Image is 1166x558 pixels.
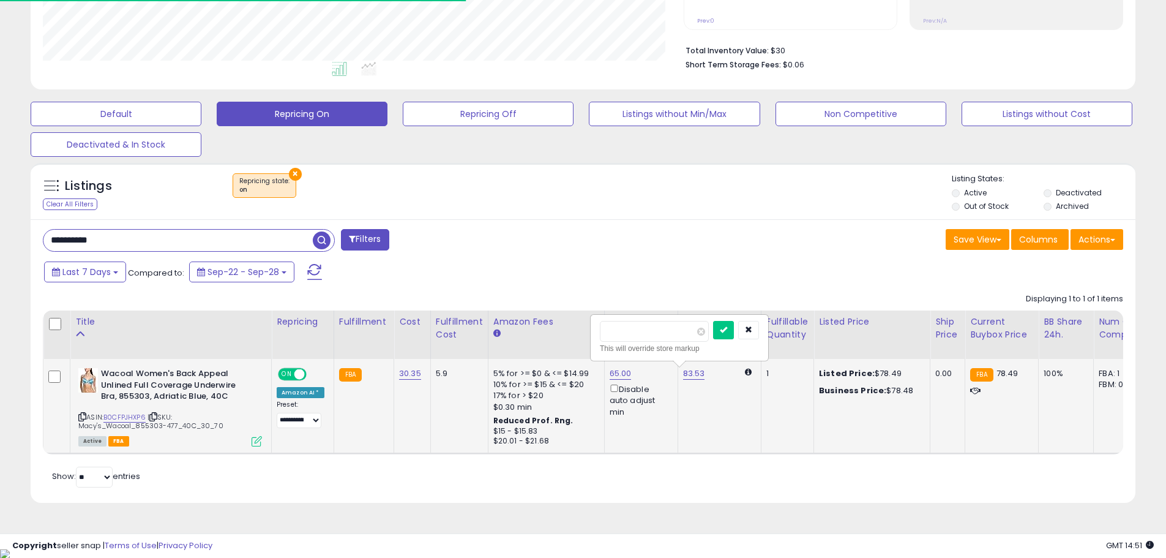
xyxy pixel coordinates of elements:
div: Current Buybox Price [970,315,1033,341]
div: 10% for >= $15 & <= $20 [493,379,595,390]
a: 30.35 [399,368,421,380]
button: Deactivated & In Stock [31,132,201,157]
button: Non Competitive [775,102,946,126]
span: 2025-10-6 14:51 GMT [1106,540,1154,551]
button: Listings without Cost [962,102,1132,126]
small: Prev: N/A [923,17,947,25]
small: Amazon Fees. [493,328,501,339]
button: Save View [946,229,1009,250]
b: Reduced Prof. Rng. [493,415,574,426]
div: BB Share 24h. [1044,315,1088,341]
div: Num of Comp. [1099,315,1143,341]
span: Last 7 Days [62,266,111,278]
span: OFF [305,369,324,380]
div: Title [75,315,266,328]
button: Sep-22 - Sep-28 [189,262,294,282]
small: FBA [970,368,993,382]
div: 5% for >= $0 & <= $14.99 [493,368,595,379]
div: Clear All Filters [43,198,97,210]
span: All listings currently available for purchase on Amazon [78,436,107,447]
button: Columns [1011,229,1069,250]
b: Business Price: [819,385,886,396]
span: FBA [108,436,129,447]
small: Prev: 0 [697,17,714,25]
b: Short Term Storage Fees: [686,59,781,70]
span: Compared to: [128,267,184,279]
div: Fulfillment Cost [436,315,483,341]
a: 65.00 [610,368,632,380]
span: Sep-22 - Sep-28 [207,266,279,278]
span: Show: entries [52,470,140,482]
a: 83.53 [683,368,705,380]
li: $30 [686,42,1114,57]
div: Preset: [277,401,324,428]
div: Listed Price [819,315,925,328]
span: Columns [1019,233,1058,246]
div: Fulfillable Quantity [766,315,809,341]
label: Deactivated [1056,187,1102,198]
button: Actions [1071,229,1123,250]
b: Total Inventory Value: [686,45,769,56]
button: Last 7 Days [44,262,126,282]
span: $0.06 [783,59,804,70]
h5: Listings [65,178,112,195]
button: × [289,168,302,181]
span: | SKU: Macy's_Wacoal_855303-477_40C_30_70 [78,412,223,431]
div: $0.30 min [493,402,595,413]
b: Wacoal Women's Back Appeal Unlined Full Coverage Underwire Bra, 855303, Adriatic Blue, 40C [101,368,250,405]
a: Privacy Policy [159,540,212,551]
div: 5.9 [436,368,479,379]
div: $20.01 - $21.68 [493,436,595,447]
div: Amazon Fees [493,315,599,328]
div: Ship Price [935,315,960,341]
div: FBM: 0 [1099,379,1139,390]
button: Listings without Min/Max [589,102,760,126]
strong: Copyright [12,540,57,551]
span: ON [279,369,294,380]
div: Repricing [277,315,329,328]
div: Amazon AI * [277,387,324,398]
div: Cost [399,315,425,328]
b: Listed Price: [819,368,875,379]
span: Repricing state : [239,176,290,195]
p: Listing States: [952,173,1135,185]
button: Repricing On [217,102,387,126]
div: Fulfillment [339,315,389,328]
div: ASIN: [78,368,262,445]
a: Terms of Use [105,540,157,551]
div: $78.48 [819,385,921,396]
img: 41wasmr-9OL._SL40_.jpg [78,368,98,393]
button: Default [31,102,201,126]
div: 0.00 [935,368,955,379]
div: 100% [1044,368,1084,379]
a: B0CFPJHXP6 [103,412,146,423]
button: Repricing Off [403,102,574,126]
div: 17% for > $20 [493,390,595,401]
label: Out of Stock [964,201,1009,211]
div: Displaying 1 to 1 of 1 items [1026,293,1123,305]
div: FBA: 1 [1099,368,1139,379]
small: FBA [339,368,362,382]
span: 78.49 [996,368,1018,379]
label: Archived [1056,201,1089,211]
div: $15 - $15.83 [493,426,595,437]
div: seller snap | | [12,540,212,552]
div: 1 [766,368,804,379]
label: Active [964,187,987,198]
div: on [239,186,290,194]
div: Disable auto adjust min [610,382,668,418]
div: This will override store markup [600,342,759,355]
div: $78.49 [819,368,921,379]
button: Filters [341,229,389,251]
